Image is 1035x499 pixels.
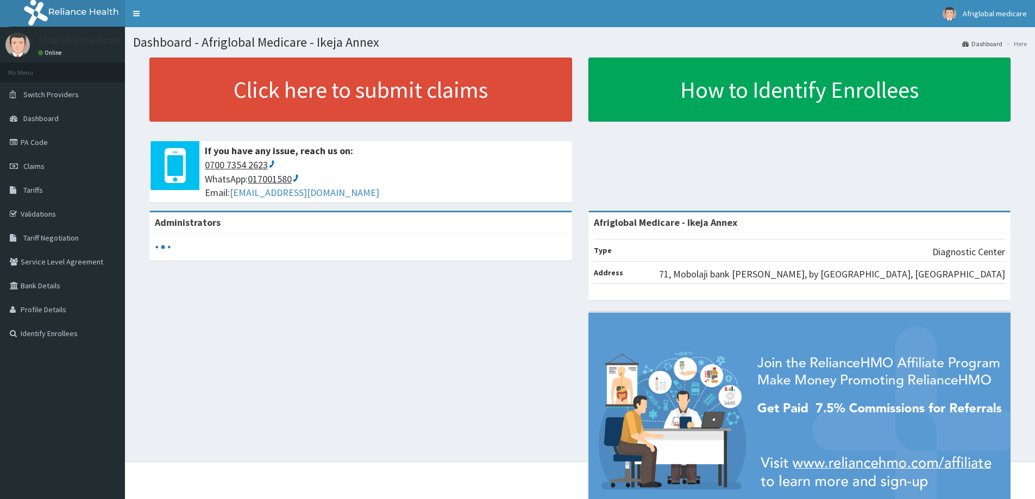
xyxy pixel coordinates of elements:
[23,90,79,99] span: Switch Providers
[149,58,572,122] a: Click here to submit claims
[5,33,30,57] img: User Image
[205,144,353,157] b: If you have any issue, reach us on:
[205,159,268,171] ctcspan: 0700 7354 2623
[962,39,1002,48] a: Dashboard
[155,216,221,229] b: Administrators
[133,35,1027,49] h1: Dashboard - Afriglobal Medicare - Ikeja Annex
[155,239,171,255] svg: audio-loading
[248,173,292,185] ctcspan: 017001580
[23,161,45,171] span: Claims
[659,267,1005,281] p: 71, Mobolaji bank [PERSON_NAME], by [GEOGRAPHIC_DATA], [GEOGRAPHIC_DATA]
[230,186,379,199] a: [EMAIL_ADDRESS][DOMAIN_NAME]
[588,58,1011,122] a: How to Identify Enrollees
[594,216,737,229] strong: Afriglobal Medicare - Ikeja Annex
[932,245,1005,259] p: Diagnostic Center
[1003,39,1027,48] li: Here
[38,49,64,56] a: Online
[205,159,275,171] ctc: Call 0700 7354 2623 with Linkus Desktop Client
[205,158,567,200] span: WhatsApp: Email:
[248,173,299,185] ctc: Call 017001580 with Linkus Desktop Client
[943,7,956,21] img: User Image
[594,245,612,255] b: Type
[38,35,121,45] p: Afriglobal medicare
[23,233,79,243] span: Tariff Negotiation
[23,113,59,123] span: Dashboard
[963,9,1027,18] span: Afriglobal medicare
[23,185,43,195] span: Tariffs
[594,268,623,277] b: Address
